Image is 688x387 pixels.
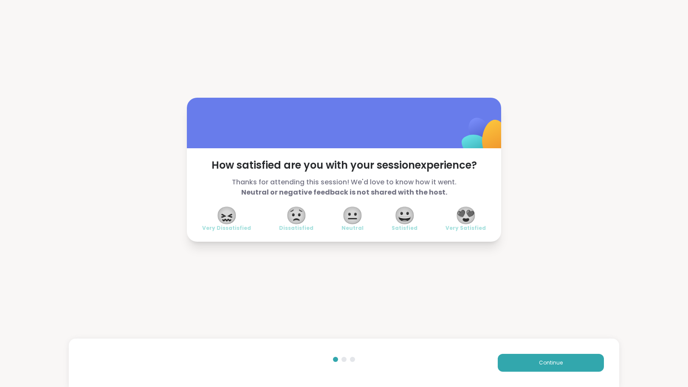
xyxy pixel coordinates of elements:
[241,187,447,197] b: Neutral or negative feedback is not shared with the host.
[216,208,237,223] span: 😖
[342,208,363,223] span: 😐
[392,225,417,232] span: Satisfied
[446,225,486,232] span: Very Satisfied
[202,225,251,232] span: Very Dissatisfied
[202,177,486,198] span: Thanks for attending this session! We'd love to know how it went.
[341,225,364,232] span: Neutral
[455,208,477,223] span: 😍
[539,359,563,367] span: Continue
[394,208,415,223] span: 😀
[279,225,313,232] span: Dissatisfied
[498,354,604,372] button: Continue
[286,208,307,223] span: 😟
[442,96,526,180] img: ShareWell Logomark
[202,158,486,172] span: How satisfied are you with your session experience?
